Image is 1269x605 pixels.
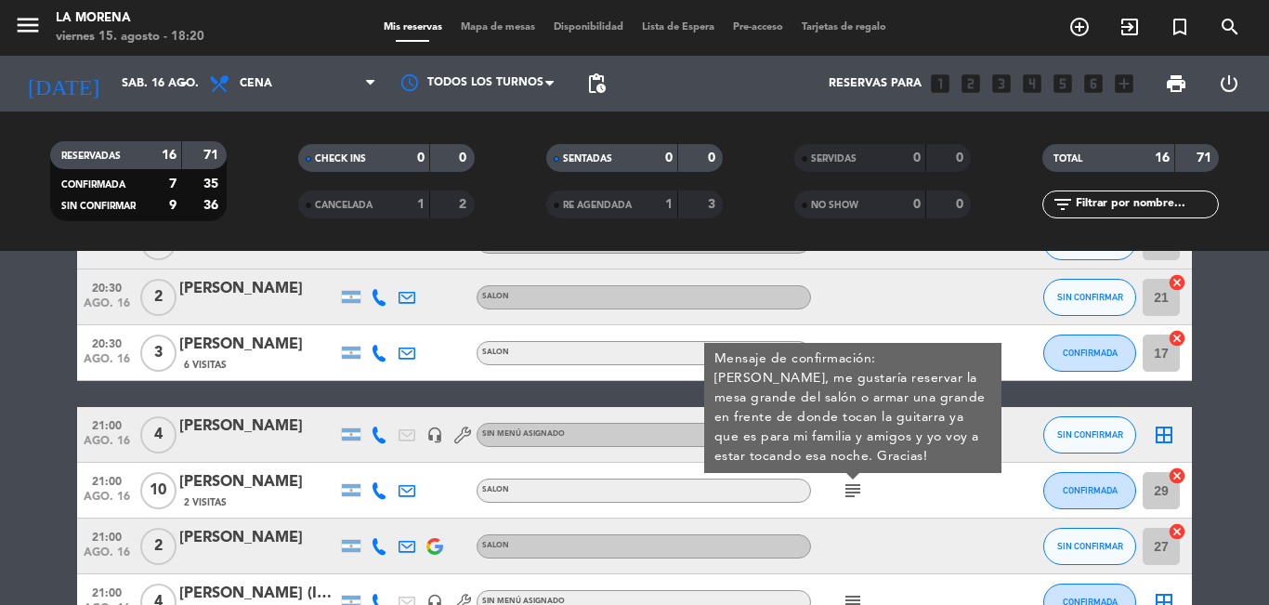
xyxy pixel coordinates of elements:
button: SIN CONFIRMAR [1043,279,1136,316]
button: CONFIRMADA [1043,335,1136,372]
span: Reservas para [829,77,922,90]
strong: 0 [417,151,425,164]
i: turned_in_not [1169,16,1191,38]
strong: 16 [162,149,177,162]
div: [PERSON_NAME] [179,333,337,357]
span: CONFIRMADA [1063,348,1118,358]
span: SALON [482,293,509,300]
div: [PERSON_NAME] [179,526,337,550]
span: SIN CONFIRMAR [1057,292,1123,302]
span: 21:00 [84,469,130,491]
i: cancel [1168,467,1186,485]
span: 4 [140,416,177,454]
span: 6 Visitas [184,358,227,373]
i: looks_5 [1051,72,1075,96]
span: pending_actions [585,72,608,95]
span: 2 [140,528,177,565]
div: La Morena [56,9,204,28]
div: viernes 15. agosto - 18:20 [56,28,204,46]
span: print [1165,72,1187,95]
span: Sin menú asignado [482,430,565,438]
span: SIN CONFIRMAR [1057,429,1123,440]
i: add_box [1112,72,1136,96]
span: SALON [482,486,509,493]
i: [DATE] [14,63,112,104]
input: Filtrar por nombre... [1074,194,1218,215]
i: looks_3 [989,72,1014,96]
span: RE AGENDADA [563,201,632,210]
button: CONFIRMADA [1043,472,1136,509]
strong: 16 [1155,151,1170,164]
button: SIN CONFIRMAR [1043,528,1136,565]
button: SIN CONFIRMAR [1043,416,1136,454]
span: Lista de Espera [633,22,724,33]
span: NO SHOW [811,201,858,210]
strong: 35 [203,178,222,191]
strong: 9 [169,199,177,212]
i: cancel [1168,329,1186,348]
span: Tarjetas de regalo [792,22,896,33]
div: LOG OUT [1202,56,1255,112]
i: subject [842,342,864,364]
strong: 0 [665,151,673,164]
i: looks_two [959,72,983,96]
span: TOTAL [1053,154,1082,164]
span: 20:30 [84,332,130,353]
span: ago. 16 [84,435,130,456]
span: ago. 16 [84,297,130,319]
span: SIN CONFIRMAR [61,202,136,211]
i: menu [14,11,42,39]
strong: 3 [708,198,719,211]
span: 10 [140,472,177,509]
div: [PERSON_NAME] [179,277,337,301]
span: ago. 16 [84,491,130,512]
strong: 36 [203,199,222,212]
span: ago. 16 [84,546,130,568]
i: power_settings_new [1218,72,1240,95]
button: menu [14,11,42,46]
i: cancel [1168,522,1186,541]
span: Sin menú asignado [482,598,565,605]
span: Mis reservas [374,22,451,33]
span: ago. 16 [84,242,130,263]
span: Mapa de mesas [451,22,544,33]
i: looks_6 [1081,72,1105,96]
i: looks_4 [1020,72,1044,96]
span: CANCELADA [315,201,373,210]
span: 3 [140,335,177,372]
span: SALON [482,542,509,549]
span: Pre-acceso [724,22,792,33]
i: arrow_drop_down [173,72,195,95]
img: google-logo.png [426,538,443,555]
div: [PERSON_NAME] [179,470,337,494]
span: SERVIDAS [811,154,857,164]
div: Mensaje de confirmación: [PERSON_NAME], me gustaría reservar la mesa grande del salón o armar una... [714,349,992,467]
span: CONFIRMADA [1063,485,1118,495]
strong: 2 [459,198,470,211]
strong: 71 [203,149,222,162]
span: Disponibilidad [544,22,633,33]
span: 2 [140,279,177,316]
strong: 0 [956,198,967,211]
span: Cena [240,77,272,90]
strong: 7 [169,178,177,191]
span: 2 Visitas [184,495,227,510]
strong: 71 [1197,151,1215,164]
i: headset_mic [426,427,443,443]
span: 20:30 [84,276,130,297]
i: border_all [1153,424,1175,446]
strong: 0 [459,151,470,164]
span: SIN CONFIRMAR [1057,541,1123,551]
span: ago. 16 [84,353,130,375]
span: SALON [482,349,509,356]
strong: 0 [956,151,967,164]
strong: 0 [913,198,921,211]
span: 21:00 [84,525,130,546]
i: filter_list [1052,193,1074,216]
i: search [1219,16,1241,38]
i: add_circle_outline [1068,16,1091,38]
span: SENTADAS [563,154,612,164]
div: [PERSON_NAME] [179,414,337,439]
span: 21:00 [84,414,130,435]
i: looks_one [928,72,952,96]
